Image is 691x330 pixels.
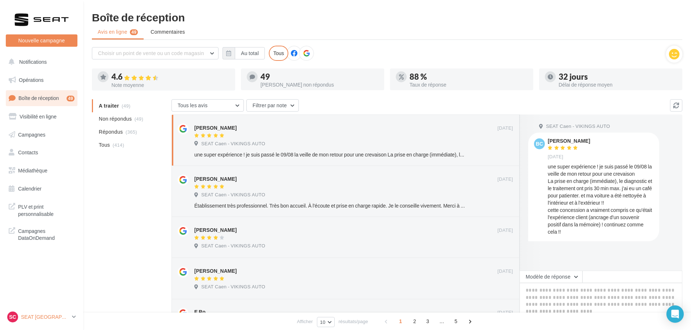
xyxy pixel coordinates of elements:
span: Répondus [99,128,123,135]
div: une super expérience ! je suis passé le 09/08 la veille de mon retour pour une crevaison La prise... [194,151,466,158]
div: Boîte de réception [92,12,682,22]
span: Calendrier [18,185,42,192]
div: Tous [269,46,288,61]
button: Modèle de réponse [520,271,582,283]
span: Afficher [297,318,313,325]
div: Open Intercom Messenger [666,305,684,323]
div: 4.6 [111,73,229,81]
span: Choisir un point de vente ou un code magasin [98,50,204,56]
span: 5 [450,316,462,327]
button: Choisir un point de vente ou un code magasin [92,47,219,59]
span: Médiathèque [18,167,47,174]
span: Notifications [19,59,47,65]
a: Campagnes [4,127,79,142]
div: E Ro [194,308,205,316]
span: (365) [126,129,137,135]
span: [DATE] [497,176,513,183]
span: SEAT Caen - VIKINGS AUTO [201,192,265,198]
a: Boîte de réception49 [4,90,79,106]
div: Note moyenne [111,83,229,88]
span: [DATE] [497,227,513,234]
div: 88 % [410,73,527,81]
span: Tous [99,141,110,149]
span: 3 [422,316,433,327]
a: Calendrier [4,181,79,196]
span: 10 [320,319,326,325]
div: Délai de réponse moyen [559,82,677,87]
button: Au total [222,47,265,59]
div: 49 [260,73,378,81]
span: Opérations [19,77,43,83]
a: Visibilité en ligne [4,109,79,124]
span: SEAT Caen - VIKINGS AUTO [201,284,265,290]
div: [PERSON_NAME] non répondus [260,82,378,87]
span: SEAT Caen - VIKINGS AUTO [201,243,265,249]
div: [PERSON_NAME] [194,226,237,234]
span: (49) [135,116,143,122]
span: Campagnes DataOnDemand [18,226,75,242]
span: SEAT Caen - VIKINGS AUTO [546,123,610,130]
span: Visibilité en ligne [20,113,56,120]
span: [DATE] [497,268,513,275]
div: 32 jours [559,73,677,81]
div: Établissement très professionnel. Très bon accueil. À l'écoute et prise en charge rapide. Je le c... [194,202,466,209]
span: [DATE] [497,309,513,316]
span: SEAT Caen - VIKINGS AUTO [201,141,265,147]
div: [PERSON_NAME] [194,175,237,183]
span: 2 [409,316,420,327]
span: ... [436,316,448,327]
span: SC [9,313,16,321]
div: une super expérience ! je suis passé le 09/08 la veille de mon retour pour une crevaison La prise... [548,163,653,235]
div: [PERSON_NAME] [548,138,590,143]
div: [PERSON_NAME] [194,124,237,131]
a: PLV et print personnalisable [4,199,79,220]
span: bc [536,140,543,147]
span: [DATE] [548,154,563,160]
span: Commentaires [151,28,185,35]
a: SC SEAT [GEOGRAPHIC_DATA] [6,310,77,324]
span: Contacts [18,149,38,155]
span: (414) [113,142,124,148]
span: Non répondus [99,115,132,122]
button: Filtrer par note [246,99,299,112]
a: Médiathèque [4,163,79,178]
button: Nouvelle campagne [6,34,77,47]
span: Tous les avis [178,102,208,108]
a: Opérations [4,72,79,88]
a: Campagnes DataOnDemand [4,223,79,245]
span: 1 [395,316,406,327]
button: Tous les avis [171,99,244,112]
span: PLV et print personnalisable [18,202,75,217]
span: [DATE] [497,125,513,131]
span: résultats/page [339,318,368,325]
a: Contacts [4,145,79,160]
p: SEAT [GEOGRAPHIC_DATA] [21,313,69,321]
div: [PERSON_NAME] [194,267,237,275]
span: Campagnes [18,131,46,137]
div: 49 [67,96,75,101]
button: 10 [317,317,335,327]
button: Notifications [4,54,76,70]
button: Au total [235,47,265,59]
div: Taux de réponse [410,82,527,87]
span: Boîte de réception [18,95,59,101]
